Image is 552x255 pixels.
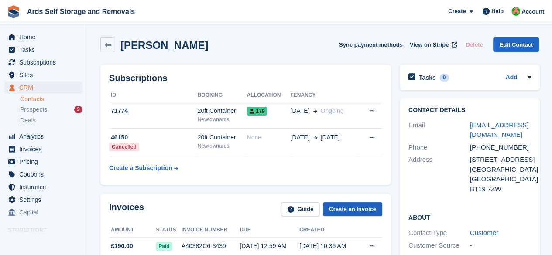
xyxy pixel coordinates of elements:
img: Ethan McFerran [511,7,520,16]
div: [DATE] 12:59 AM [240,241,299,251]
th: Amount [109,223,156,237]
div: Create a Subscription [109,163,172,173]
span: Coupons [19,168,72,180]
div: [STREET_ADDRESS] [470,155,531,165]
a: Ards Self Storage and Removals [24,4,138,19]
th: Status [156,223,182,237]
th: ID [109,88,198,102]
span: Tasks [19,44,72,56]
div: Customer Source [408,241,470,251]
span: Invoices [19,143,72,155]
th: Created [299,223,359,237]
div: [DATE] 10:36 AM [299,241,359,251]
a: Deals [20,116,82,125]
th: Tenancy [290,88,359,102]
span: 179 [247,107,267,116]
a: menu [4,44,82,56]
h2: Subscriptions [109,73,382,83]
a: menu [4,156,82,168]
div: BT19 7ZW [470,184,531,194]
div: Newtownards [198,116,247,123]
span: Storefront [8,226,87,235]
div: - [470,241,531,251]
span: Insurance [19,181,72,193]
a: [EMAIL_ADDRESS][DOMAIN_NAME] [470,121,528,139]
span: [DATE] [290,133,309,142]
th: Due [240,223,299,237]
span: Subscriptions [19,56,72,68]
button: Delete [462,37,486,52]
div: Address [408,155,470,194]
span: Prospects [20,105,47,114]
div: [GEOGRAPHIC_DATA] [470,165,531,175]
div: [PHONE_NUMBER] [470,143,531,153]
a: Create an Invoice [323,202,382,217]
div: Email [408,120,470,140]
div: 0 [439,74,449,82]
div: 3 [74,106,82,113]
div: A40382C6-3439 [182,241,240,251]
a: Guide [281,202,319,217]
div: Cancelled [109,143,139,151]
h2: Tasks [419,74,436,82]
a: Prospects 3 [20,105,82,114]
span: View on Stripe [410,41,449,49]
span: Ongoing [320,107,343,114]
a: Add [505,73,517,83]
span: Account [521,7,544,16]
div: Contact Type [408,228,470,238]
a: Customer [470,229,498,236]
span: Pricing [19,156,72,168]
h2: Invoices [109,202,144,217]
div: 46150 [109,133,198,142]
span: Help [491,7,504,16]
span: Paid [156,242,172,251]
span: Deals [20,116,36,125]
span: [DATE] [320,133,339,142]
a: menu [4,168,82,180]
a: Edit Contact [493,37,539,52]
button: Sync payment methods [339,37,403,52]
h2: About [408,213,531,221]
h2: [PERSON_NAME] [120,39,208,51]
span: Home [19,31,72,43]
span: Analytics [19,130,72,143]
a: menu [4,130,82,143]
a: menu [4,82,82,94]
th: Allocation [247,88,290,102]
a: Contacts [20,95,82,103]
div: Newtownards [198,142,247,150]
a: menu [4,56,82,68]
div: 71774 [109,106,198,116]
span: Sites [19,69,72,81]
div: None [247,133,290,142]
a: menu [4,206,82,218]
span: Settings [19,194,72,206]
th: Invoice number [182,223,240,237]
a: menu [4,69,82,81]
span: CRM [19,82,72,94]
span: Capital [19,206,72,218]
a: menu [4,181,82,193]
span: Create [448,7,466,16]
div: [GEOGRAPHIC_DATA] [470,174,531,184]
div: 20ft Container [198,106,247,116]
a: menu [4,143,82,155]
div: Phone [408,143,470,153]
span: £190.00 [111,241,133,251]
span: [DATE] [290,106,309,116]
h2: Contact Details [408,107,531,114]
img: stora-icon-8386f47178a22dfd0bd8f6a31ec36ba5ce8667c1dd55bd0f319d3a0aa187defe.svg [7,5,20,18]
th: Booking [198,88,247,102]
div: 20ft Container [198,133,247,142]
a: menu [4,31,82,43]
a: View on Stripe [406,37,459,52]
a: menu [4,194,82,206]
a: Create a Subscription [109,160,178,176]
